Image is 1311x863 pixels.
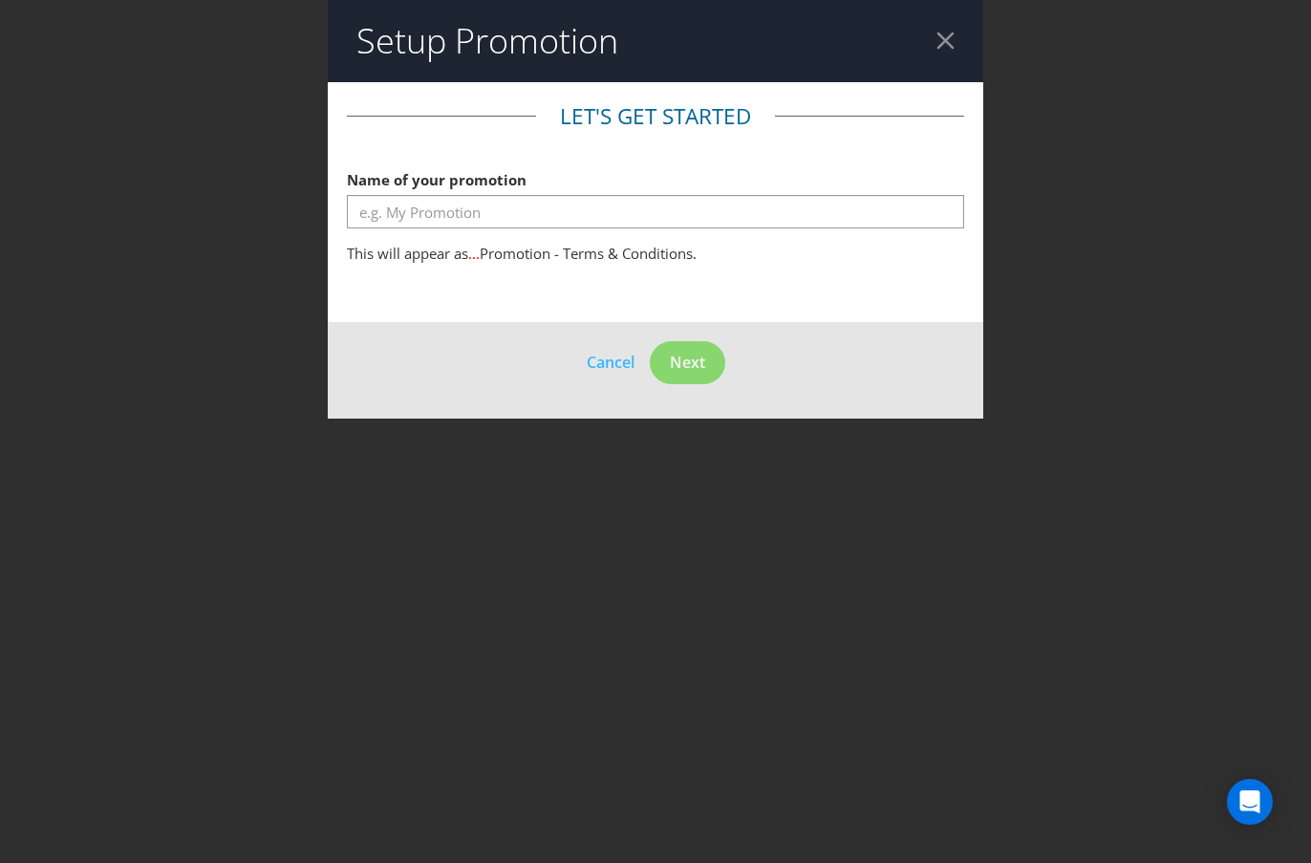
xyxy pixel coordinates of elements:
span: ... [468,244,480,263]
span: Cancel [587,352,634,373]
legend: Let's get started [536,101,775,132]
span: Name of your promotion [347,170,527,189]
span: Promotion - Terms & Conditions. [480,244,697,263]
span: This will appear as [347,244,468,263]
span: Next [670,352,705,373]
input: e.g. My Promotion [347,195,964,228]
button: Cancel [586,350,635,375]
div: Open Intercom Messenger [1227,779,1273,825]
h2: Setup Promotion [356,22,618,60]
button: Next [650,341,725,384]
